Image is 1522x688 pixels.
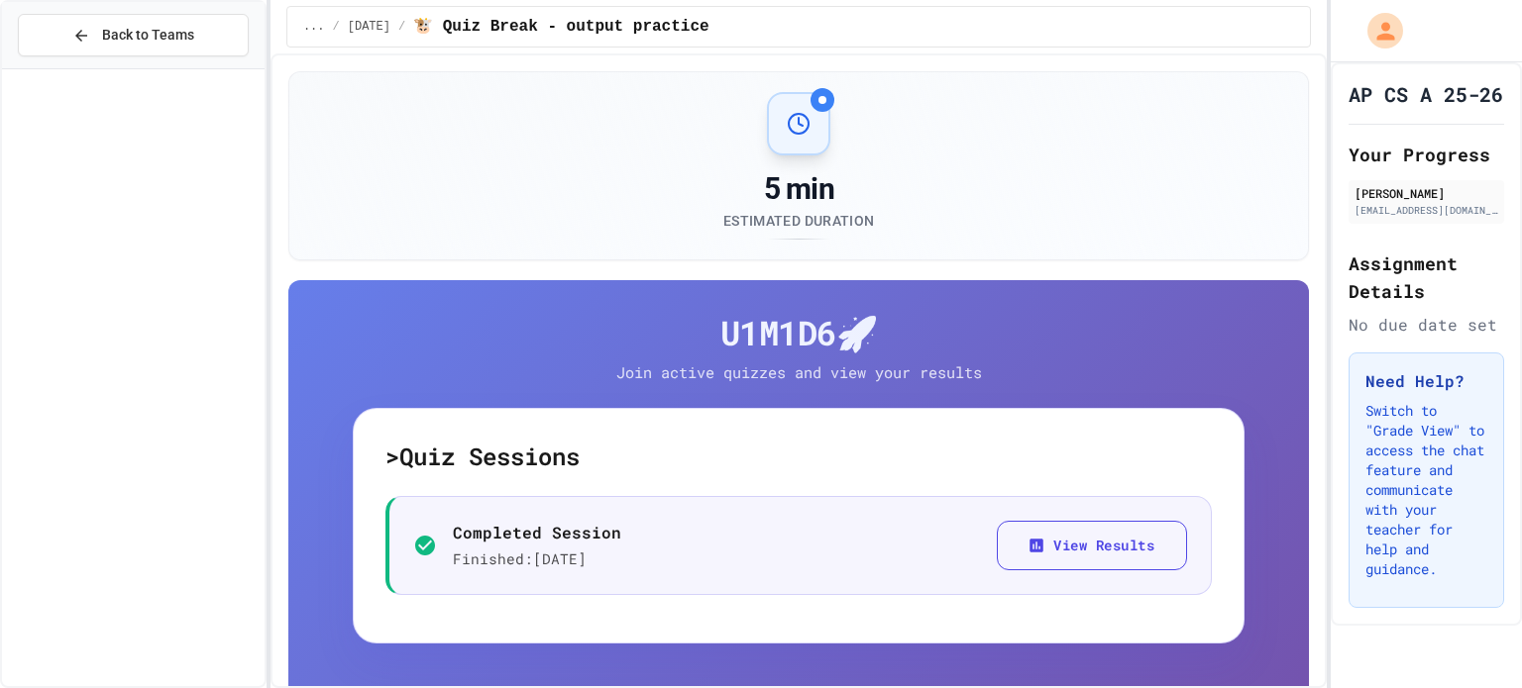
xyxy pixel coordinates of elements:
[1365,401,1487,579] p: Switch to "Grade View" to access the chat feature and communicate with your teacher for help and ...
[1355,203,1498,218] div: [EMAIL_ADDRESS][DOMAIN_NAME]
[1349,141,1504,168] h2: Your Progress
[413,15,708,39] span: 🐮 Quiz Break - output practice
[1349,313,1504,337] div: No due date set
[1347,8,1408,53] div: My Account
[1358,523,1502,607] iframe: chat widget
[333,19,340,35] span: /
[997,521,1187,571] button: View Results
[1349,80,1503,108] h1: AP CS A 25-26
[723,171,874,207] div: 5 min
[1439,609,1502,668] iframe: chat widget
[353,312,1245,353] h4: U1M1D6 🚀
[1355,184,1498,202] div: [PERSON_NAME]
[723,211,874,231] div: Estimated Duration
[385,441,1212,472] h5: > Quiz Sessions
[398,19,405,35] span: /
[453,548,621,570] p: Finished: [DATE]
[576,361,1022,384] p: Join active quizzes and view your results
[18,14,249,56] button: Back to Teams
[1365,369,1487,393] h3: Need Help?
[1349,249,1504,305] h2: Assignment Details
[453,521,621,544] p: Completed Session
[102,25,194,46] span: Back to Teams
[303,19,325,35] span: ...
[348,19,390,35] span: August 20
